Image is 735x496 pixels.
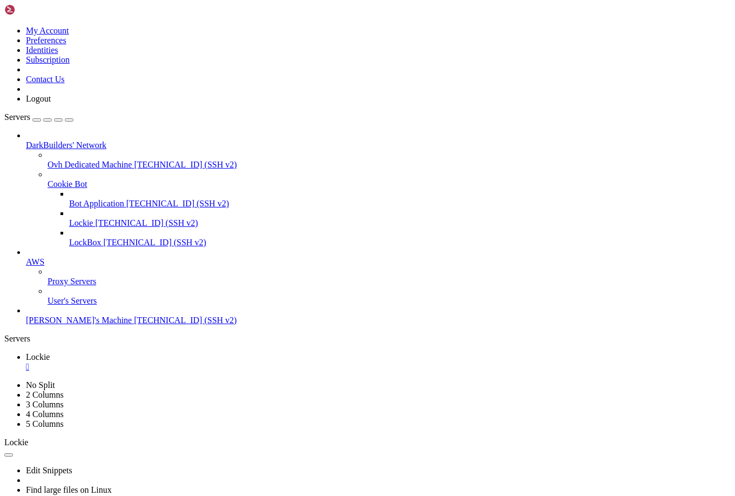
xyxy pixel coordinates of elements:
[277,419,291,427] span: M-6
[26,140,106,150] span: DarkBuilders' Network
[26,316,731,325] a: [PERSON_NAME]'s Machine [TECHNICAL_ID] (SSH v2)
[69,199,731,209] a: Bot Application [TECHNICAL_ID] (SSH v2)
[48,296,731,306] a: User's Servers
[31,419,40,427] span: ^R
[134,316,237,325] span: [TECHNICAL_ID] (SSH v2)
[69,218,93,227] span: Lockie
[48,179,731,189] a: Cookie Bot
[26,94,51,103] a: Logout
[26,485,112,494] a: Find large files on Linux
[26,306,731,325] li: [PERSON_NAME]'s Machine [TECHNICAL_ID] (SSH v2)
[35,204,269,211] span: # add_header Access-Control-Allow-Credentials "true";
[26,466,72,475] a: Edit Snippets
[4,86,594,93] x-row: ssl_certificate_key /etc/letsencrypt/live/[DOMAIN_NAME][URL][DOMAIN_NAME];
[145,412,155,420] span: ^T
[26,55,70,64] a: Subscription
[4,412,594,420] x-row: Help Write Out Where Is Cut Execute Location Undo Set Mark
[4,19,594,26] x-row: listen 80;
[4,12,9,19] div: (0, 1)
[48,179,87,189] span: Cookie Bot
[69,209,731,228] li: Lockie [TECHNICAL_ID] (SSH v2)
[4,334,731,344] div: Servers
[4,419,594,427] x-row: Exit Read File Replace Paste Justify Go To Line Redo Copy
[4,145,594,153] x-row: location / {
[264,412,278,420] span: M-A
[48,267,731,286] li: Proxy Servers
[4,249,594,257] x-row: }
[69,238,102,247] span: LockBox
[4,242,594,249] x-row: gzip_vary on;
[69,238,731,247] a: LockBox [TECHNICAL_ID] (SSH v2)
[4,12,594,19] x-row: server {
[48,150,731,170] li: Ovh Dedicated Machine [TECHNICAL_ID] (SSH v2)
[26,352,50,361] span: Lockie
[69,228,731,247] li: LockBox [TECHNICAL_ID] (SSH v2)
[4,227,594,234] x-row: gzip on;
[26,131,731,247] li: DarkBuilders' Network
[4,42,594,49] x-row: }
[26,390,64,399] a: 2 Columns
[80,412,89,420] span: ^W
[26,140,731,150] a: DarkBuilders' Network
[48,160,132,169] span: Ovh Dedicated Machine
[245,419,259,427] span: M-E
[26,257,731,267] a: AWS
[4,419,13,427] span: ^X
[4,100,594,108] x-row: ssl_ciphers HIGH:!aNULL:!MD5;
[26,75,65,84] a: Contact Us
[30,412,39,420] span: ^O
[4,112,30,122] span: Servers
[35,189,379,197] span: # add_header Access-Control-Allow-Methods "GET, POST, OPTIONS, PUT, DELETE";
[4,71,594,78] x-row: server_name [DOMAIN_NAME];
[26,362,731,372] a: 
[95,218,198,227] span: [TECHNICAL_ID] (SSH v2)
[4,438,28,447] span: Lockie
[118,419,127,427] span: ^U
[48,160,731,170] a: Ovh Dedicated Machine [TECHNICAL_ID] (SSH v2)
[4,112,73,122] a: Servers
[126,199,229,208] span: [TECHNICAL_ID] (SSH v2)
[4,123,594,131] x-row: root /var/www/lockiebeta;
[69,218,731,228] a: Lockie [TECHNICAL_ID] (SSH v2)
[4,412,13,420] span: ^G
[4,4,66,15] img: Shellngn
[149,419,158,427] span: ^J
[26,247,731,306] li: AWS
[182,175,269,182] span: [URL][DOMAIN_NAME]"
[4,34,594,42] x-row: return 301 https://$server_name$request_uri;
[4,160,594,167] x-row: add_header Pragma "no-cache";
[4,64,594,71] x-row: listen 443 ssl;
[26,26,69,35] a: My Account
[4,26,594,34] x-row: server_name [DOMAIN_NAME];
[26,257,44,266] span: AWS
[123,412,132,420] span: ^K
[69,199,124,208] span: Bot Application
[69,189,731,209] li: Bot Application [TECHNICAL_ID] (SSH v2)
[4,167,594,175] x-row: add_header Expires 0;
[26,36,66,45] a: Preferences
[48,296,97,305] span: User's Servers
[26,45,58,55] a: Identities
[134,160,237,169] span: [TECHNICAL_ID] (SSH v2)
[48,170,731,247] li: Cookie Bot
[26,419,64,428] a: 5 Columns
[104,238,206,247] span: [TECHNICAL_ID] (SSH v2)
[4,234,594,242] x-row: gzip_types text/plain application/json text/css application/javascript;
[190,419,199,427] span: ^/
[4,130,594,138] x-row: index index.html index.htm;
[35,182,186,189] span: # Uncomment if needed for your app
[186,412,195,420] span: ^C
[48,277,731,286] a: Proxy Servers
[26,380,55,390] a: No Split
[48,286,731,306] li: User's Servers
[4,212,594,219] x-row: }
[26,410,64,419] a: 4 Columns
[4,4,307,12] span: GNU nano 7.2 [DOMAIN_NAME]
[26,400,64,409] a: 3 Columns
[26,352,731,372] a: Lockie
[4,152,594,160] x-row: try_files $uri $uri/ /index.html;
[79,419,88,427] span: ^\
[4,56,594,64] x-row: server {
[4,175,594,183] x-row: add_header Access-Control-Allow-Origin " always;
